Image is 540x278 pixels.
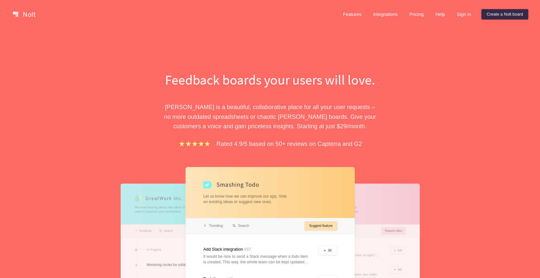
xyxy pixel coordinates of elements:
a: Integrations [368,9,403,20]
a: Help [430,9,450,20]
h1: Feedback boards your users will love. [158,70,382,89]
a: Features [338,9,367,20]
a: Create a Nolt board [481,9,528,20]
p: [PERSON_NAME] is a beautiful, collaborative place for all your user requests – no more outdated s... [158,102,382,131]
img: stars.b067e34983.png [178,140,211,147]
p: Rated 4.9/5 based on 50+ reviews on Capterra and G2 [216,139,362,148]
a: Pricing [404,9,429,20]
a: Sign in [451,9,476,20]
